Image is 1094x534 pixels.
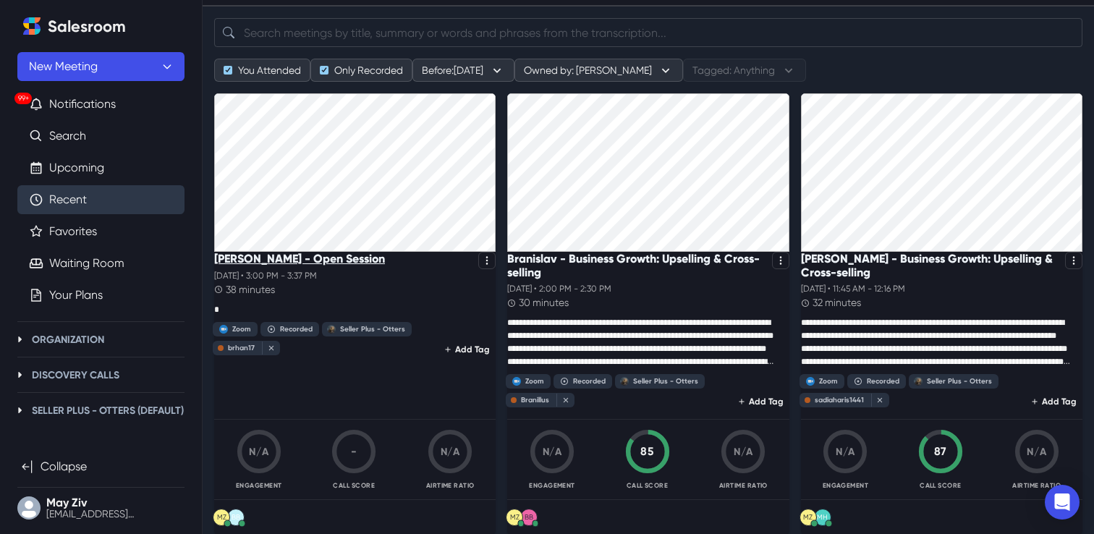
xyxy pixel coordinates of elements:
[573,377,606,386] div: Recorded
[733,393,789,410] button: Add Tag
[815,396,864,404] div: sadiaharis1441
[249,446,268,458] span: N/A
[543,446,562,458] span: N/A
[412,59,514,82] button: Before:[DATE]
[914,377,923,386] img: Seller Plus - Otters
[232,325,251,334] div: Zoom
[226,282,275,297] p: 38 minutes
[32,332,104,347] p: Organization
[627,480,669,491] p: Call Score
[214,269,496,282] p: [DATE] • 3:00 PM - 3:37 PM
[327,325,336,334] img: Seller Plus - Otters
[510,514,520,521] div: May Ziv
[734,446,753,458] span: N/A
[525,377,544,386] div: Zoom
[232,514,240,521] div: Burhan Abdul Basit
[228,344,255,352] div: brhan17
[49,255,124,272] a: Waiting Room
[214,252,385,266] p: [PERSON_NAME] - Open Session
[1026,393,1082,410] button: Add Tag
[236,480,282,491] p: Engagement
[507,252,766,279] p: Branislav - Business Growth: Upselling & Cross-selling
[32,403,184,418] p: Seller Plus - Otters (Default)
[351,445,357,459] span: -
[871,394,886,407] button: close
[49,287,103,304] a: Your Plans
[521,396,549,404] div: Branillus
[478,252,496,269] button: Options
[633,377,698,386] div: Seller Plus - Otters
[426,480,475,491] p: Airtime Ratio
[801,252,1059,279] p: [PERSON_NAME] - Business Growth: Upselling & Cross-selling
[48,17,126,36] h2: Salesroom
[813,295,861,310] p: 32 minutes
[214,59,310,82] button: You Attended
[529,480,575,491] p: Engagement
[624,444,671,460] div: 85
[1065,252,1082,269] button: Options
[12,402,29,419] button: Toggle Seller Plus - Otters
[803,514,813,521] div: May Ziv
[1045,485,1080,520] div: Open Intercom Messenger
[819,377,838,386] div: Zoom
[917,444,964,460] div: 87
[17,12,46,41] a: Home
[683,59,806,82] button: Tagged: Anything
[1027,446,1046,458] span: N/A
[49,191,87,208] a: Recent
[439,341,496,358] button: Add Tag
[41,458,87,475] p: Collapse
[823,480,869,491] p: Engagement
[49,223,97,240] a: Favorites
[32,368,119,383] p: Discovery Calls
[214,18,1082,47] input: Search meetings by title, summary or words and phrases from the transcription...
[17,90,185,119] button: 99+Notifications
[927,377,992,386] div: Seller Plus - Otters
[836,446,855,458] span: N/A
[772,252,789,269] button: Options
[12,331,29,348] button: Toggle Organization
[17,52,185,81] button: New Meeting
[17,493,185,522] button: User menu
[310,59,412,82] button: Only Recorded
[514,59,683,82] button: Owned by: [PERSON_NAME]
[719,480,768,491] p: Airtime Ratio
[17,452,185,481] button: Collapse
[12,366,29,383] button: Toggle Discovery Calls
[801,282,1082,295] p: [DATE] • 11:45 AM - 12:16 PM
[262,342,276,355] button: close
[920,480,962,491] p: Call Score
[519,295,569,310] p: 30 minutes
[49,127,86,145] a: Search
[333,480,375,491] p: Call Score
[441,446,460,458] span: N/A
[1012,480,1061,491] p: Airtime Ratio
[280,325,313,334] div: Recorded
[556,394,571,407] button: close
[867,377,899,386] div: Recorded
[817,514,828,521] div: Mhar Haris
[49,159,104,177] a: Upcoming
[620,377,629,386] img: Seller Plus - Otters
[507,282,789,295] p: [DATE] • 2:00 PM - 2:30 PM
[525,514,533,521] div: bane bane
[340,325,405,334] div: Seller Plus - Otters
[217,514,226,521] div: May Ziv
